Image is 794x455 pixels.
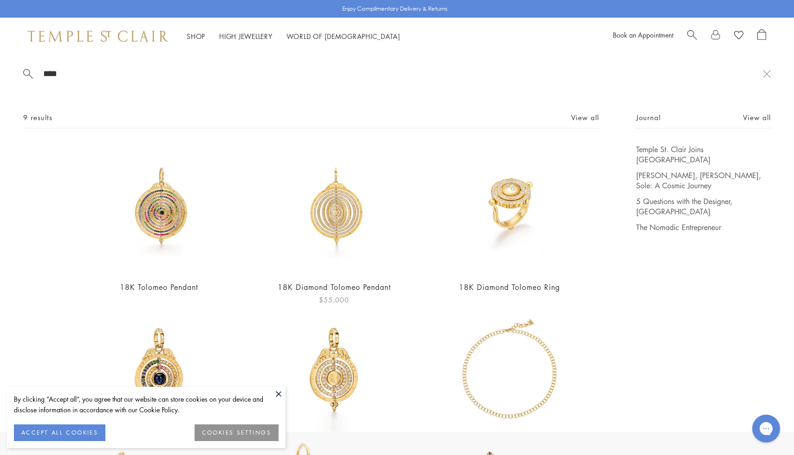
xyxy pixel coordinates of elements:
a: 18K Tolomeo Pendant [120,282,198,292]
a: The Nomadic Entrepreneur [636,222,771,232]
p: Enjoy Complimentary Delivery & Returns [342,4,448,13]
div: By clicking “Accept all”, you agree that our website can store cookies on your device and disclos... [14,394,279,415]
img: 18K Diamond Triple Orbit Tolomeo Pendant [270,305,398,434]
img: N88853-RD18 [445,305,574,434]
a: 18K Diamond Tolomeo Pendant [278,282,391,292]
a: View Wishlist [734,29,743,43]
a: High JewelleryHigh Jewellery [219,32,273,41]
iframe: Gorgias live chat messenger [748,411,785,446]
a: ShopShop [187,32,205,41]
a: View all [571,112,599,122]
img: 18K Tolomeo Pendant [95,144,223,273]
span: $55,000 [319,295,349,305]
nav: Main navigation [187,31,400,42]
a: Open Shopping Bag [757,29,766,43]
a: 5 Questions with the Designer, [GEOGRAPHIC_DATA] [636,196,771,217]
img: 18K Diamond Tolomeo Pendant [270,144,398,273]
span: Journal [636,112,661,123]
a: 18K Diamond Tolomeo Ring [459,282,560,292]
a: Search [687,29,697,43]
img: 18K Triple Orbit Tolomeo Pendant [95,305,223,434]
a: World of [DEMOGRAPHIC_DATA]World of [DEMOGRAPHIC_DATA] [286,32,400,41]
img: Temple St. Clair [28,31,168,42]
a: Book an Appointment [613,30,673,39]
button: COOKIES SETTINGS [195,424,279,441]
a: Temple St. Clair Joins [GEOGRAPHIC_DATA] [636,144,771,165]
span: 9 results [23,112,52,123]
img: 18K Diamond Tolomeo Ring [445,144,574,273]
a: [PERSON_NAME], [PERSON_NAME], Sole: A Cosmic Journey [636,170,771,191]
a: View all [743,112,771,122]
button: ACCEPT ALL COOKIES [14,424,105,441]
